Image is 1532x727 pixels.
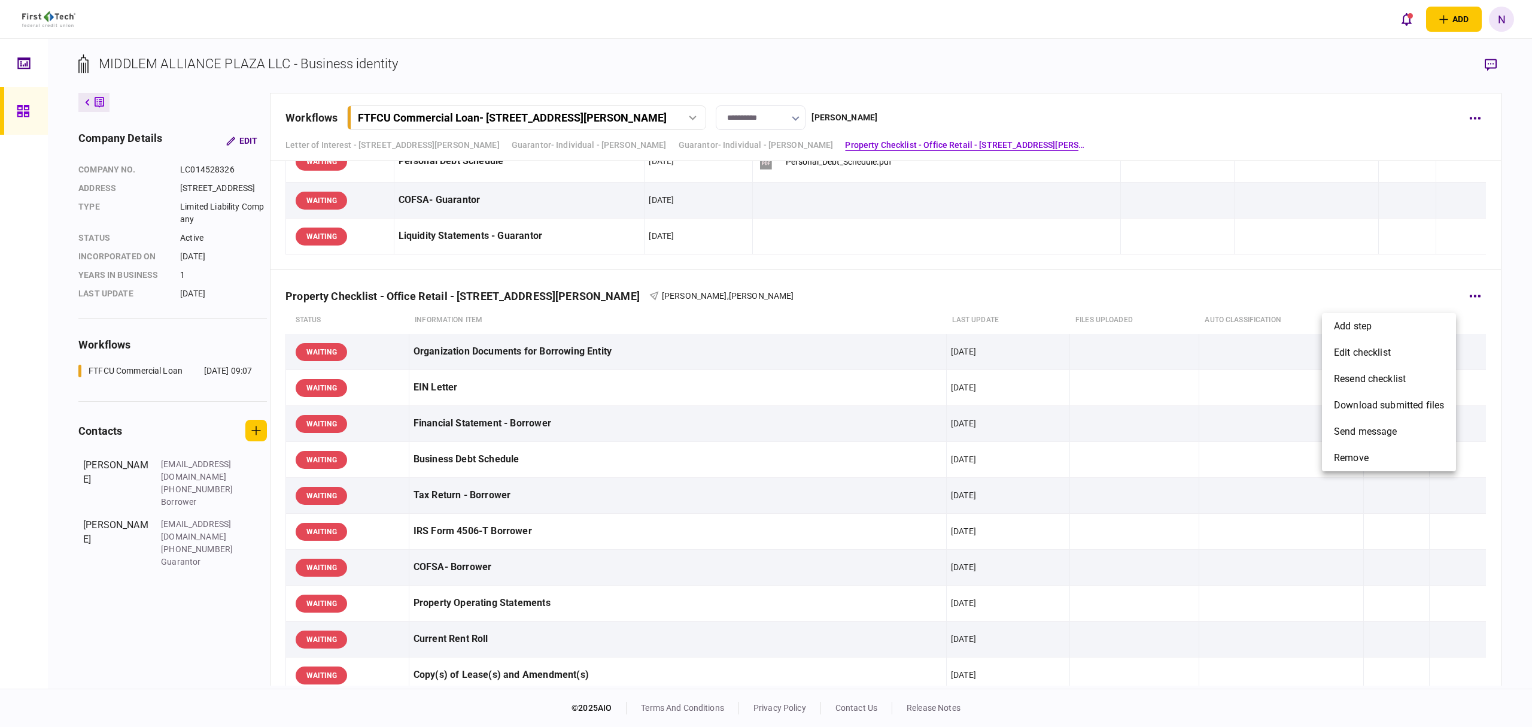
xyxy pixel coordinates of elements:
span: download submitted files [1334,398,1444,413]
span: edit checklist [1334,346,1391,360]
span: send message [1334,425,1397,439]
span: resend checklist [1334,372,1406,386]
span: remove [1334,451,1369,465]
span: add step [1334,319,1372,334]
